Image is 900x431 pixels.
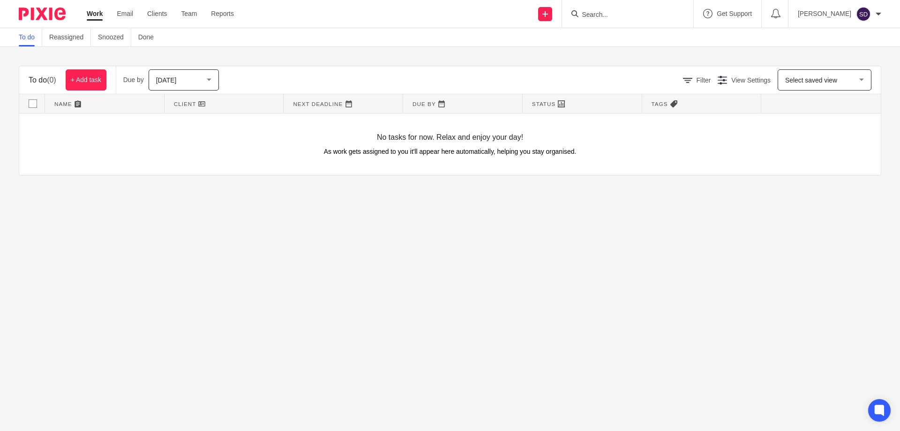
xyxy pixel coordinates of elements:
a: To do [19,28,42,46]
span: Select saved view [785,77,838,83]
h4: No tasks for now. Relax and enjoy your day! [19,132,881,142]
a: Work [87,9,103,18]
a: Reports [211,9,234,18]
a: Team [181,9,197,18]
a: Done [138,28,161,46]
p: As work gets assigned to you it'll appear here automatically, helping you stay organised. [235,147,666,156]
a: + Add task [67,69,107,91]
span: [DATE] [157,77,177,83]
a: Email [117,9,133,18]
a: Reassigned [49,28,90,46]
a: Snoozed [97,28,131,46]
span: Tags [652,101,667,106]
h1: To do [29,75,57,85]
span: Get Support [718,10,754,17]
img: Pixie [19,8,66,20]
span: Filter [695,76,710,83]
p: Due by [124,75,145,84]
input: Search [582,11,667,20]
span: (0) [48,76,57,83]
span: View Settings [730,76,771,83]
img: svg%3E [856,7,871,22]
p: [PERSON_NAME] [800,9,851,18]
a: Clients [147,9,167,18]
